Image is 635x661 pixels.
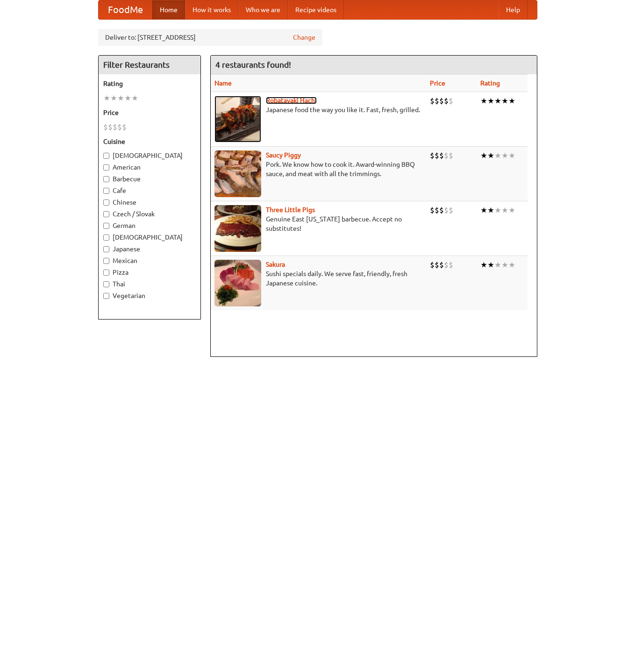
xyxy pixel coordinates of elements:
label: Thai [103,279,196,289]
a: Sakura [266,261,285,268]
li: ★ [487,260,494,270]
img: saucy.jpg [214,150,261,197]
label: Czech / Slovak [103,209,196,219]
li: ★ [131,93,138,103]
li: ★ [494,150,501,161]
li: ★ [487,96,494,106]
h5: Price [103,108,196,117]
li: $ [103,122,108,132]
input: Czech / Slovak [103,211,109,217]
li: $ [430,150,435,161]
li: ★ [480,205,487,215]
li: ★ [487,150,494,161]
li: $ [122,122,127,132]
a: Help [499,0,528,19]
li: ★ [124,93,131,103]
li: $ [444,260,449,270]
li: $ [430,260,435,270]
input: [DEMOGRAPHIC_DATA] [103,153,109,159]
label: Chinese [103,198,196,207]
li: ★ [494,260,501,270]
li: $ [108,122,113,132]
p: Japanese food the way you like it. Fast, fresh, grilled. [214,105,423,114]
label: American [103,163,196,172]
a: Saucy Piggy [266,151,301,159]
label: Pizza [103,268,196,277]
li: ★ [494,205,501,215]
input: [DEMOGRAPHIC_DATA] [103,235,109,241]
input: American [103,164,109,171]
label: [DEMOGRAPHIC_DATA] [103,233,196,242]
a: Three Little Pigs [266,206,315,213]
a: Recipe videos [288,0,344,19]
img: robatayaki.jpg [214,96,261,142]
input: Vegetarian [103,293,109,299]
li: ★ [501,260,508,270]
li: $ [449,260,453,270]
a: Who we are [238,0,288,19]
li: $ [435,205,439,215]
input: Japanese [103,246,109,252]
li: ★ [508,150,515,161]
h4: Filter Restaurants [99,56,200,74]
a: Name [214,79,232,87]
p: Genuine East [US_STATE] barbecue. Accept no substitutes! [214,214,423,233]
p: Sushi specials daily. We serve fast, friendly, fresh Japanese cuisine. [214,269,423,288]
ng-pluralize: 4 restaurants found! [215,60,291,69]
li: $ [439,260,444,270]
img: littlepigs.jpg [214,205,261,252]
a: FoodMe [99,0,152,19]
li: $ [439,150,444,161]
label: Mexican [103,256,196,265]
li: $ [449,150,453,161]
input: Pizza [103,270,109,276]
li: ★ [480,260,487,270]
label: Vegetarian [103,291,196,300]
input: Chinese [103,199,109,206]
h5: Cuisine [103,137,196,146]
h5: Rating [103,79,196,88]
li: $ [444,96,449,106]
li: $ [439,205,444,215]
a: Robatayaki Hachi [266,97,317,104]
li: $ [113,122,117,132]
li: $ [430,96,435,106]
p: Pork. We know how to cook it. Award-winning BBQ sauce, and meat with all the trimmings. [214,160,423,178]
li: ★ [508,96,515,106]
li: ★ [501,150,508,161]
li: ★ [501,205,508,215]
a: Home [152,0,185,19]
a: Change [293,33,315,42]
li: $ [444,205,449,215]
a: How it works [185,0,238,19]
li: $ [449,96,453,106]
li: ★ [480,96,487,106]
li: ★ [487,205,494,215]
li: ★ [501,96,508,106]
div: Deliver to: [STREET_ADDRESS] [98,29,322,46]
li: $ [444,150,449,161]
input: Thai [103,281,109,287]
img: sakura.jpg [214,260,261,306]
li: ★ [494,96,501,106]
li: $ [435,260,439,270]
li: ★ [508,205,515,215]
label: Japanese [103,244,196,254]
a: Price [430,79,445,87]
input: Barbecue [103,176,109,182]
li: ★ [103,93,110,103]
li: $ [439,96,444,106]
li: $ [449,205,453,215]
li: ★ [480,150,487,161]
li: ★ [508,260,515,270]
li: $ [117,122,122,132]
li: $ [435,96,439,106]
input: Mexican [103,258,109,264]
input: German [103,223,109,229]
label: [DEMOGRAPHIC_DATA] [103,151,196,160]
li: ★ [117,93,124,103]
